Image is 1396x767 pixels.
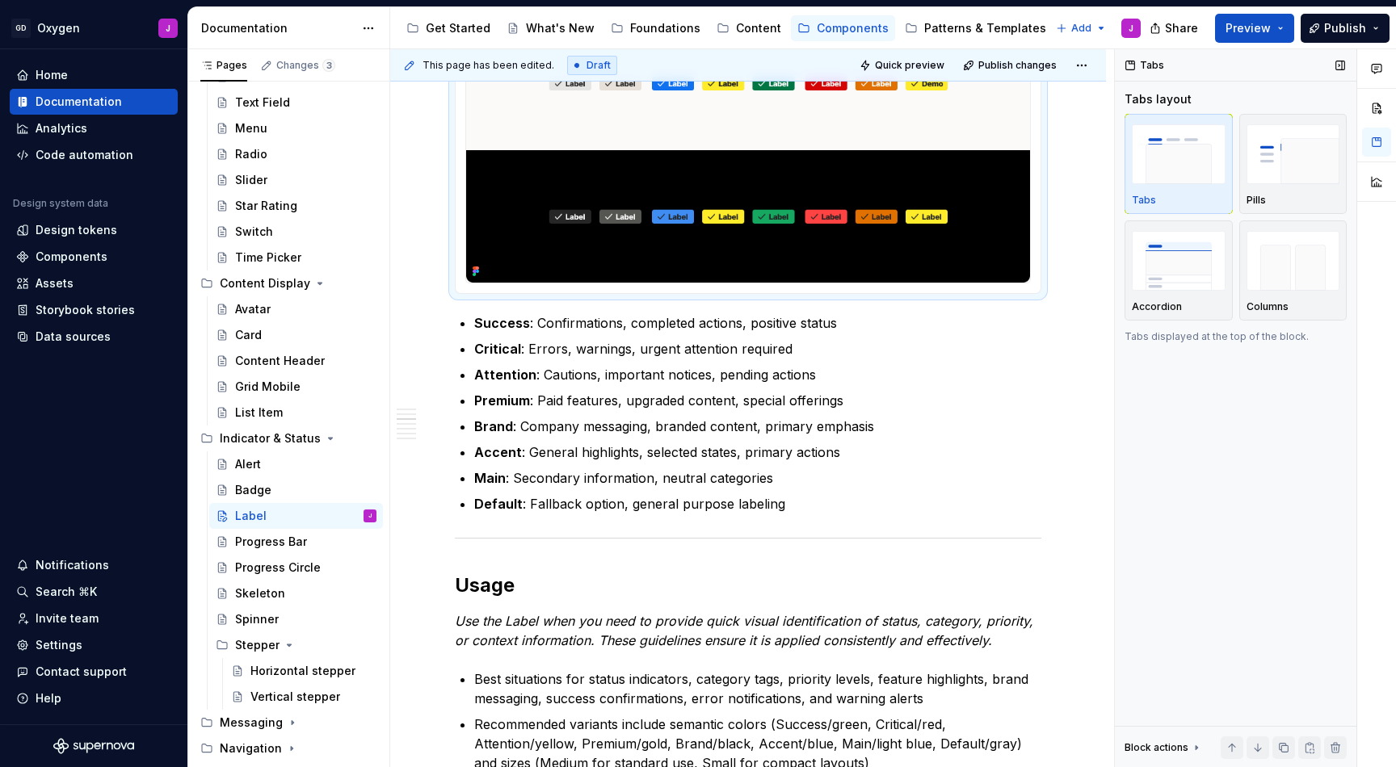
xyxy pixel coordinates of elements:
[36,249,107,265] div: Components
[1125,220,1233,321] button: placeholderAccordion
[474,418,513,434] strong: Brand
[10,89,178,115] a: Documentation
[36,94,122,110] div: Documentation
[209,529,383,555] a: Progress Bar
[1239,220,1348,321] button: placeholderColumns
[209,219,383,245] a: Switch
[235,508,267,524] div: Label
[630,20,700,36] div: Foundations
[11,19,31,38] div: GD
[235,146,267,162] div: Radio
[209,632,383,658] div: Stepper
[209,555,383,580] a: Progress Circle
[368,508,372,524] div: J
[209,245,383,270] a: Time Picker
[220,275,310,291] div: Content Display
[209,400,383,425] a: List Item
[220,715,283,731] div: Messaging
[36,610,99,627] div: Invite team
[736,20,781,36] div: Content
[36,690,61,706] div: Help
[235,198,297,214] div: Star Rating
[855,54,952,77] button: Quick preview
[1239,114,1348,214] button: placeholderPills
[474,315,530,331] strong: Success
[235,172,267,188] div: Slider
[1125,736,1203,759] div: Block actions
[10,297,178,323] a: Storybook stories
[423,59,554,72] span: This page has been edited.
[235,560,321,576] div: Progress Circle
[474,442,1041,462] p: : General highlights, selected states, primary actions
[875,59,944,72] span: Quick preview
[235,456,261,472] div: Alert
[209,115,383,141] a: Menu
[1247,194,1266,207] p: Pills
[209,193,383,219] a: Star Rating
[474,669,1041,708] p: Best situations for status indicators, category tags, priority levels, feature highlights, brand ...
[1125,114,1233,214] button: placeholderTabs
[1142,14,1209,43] button: Share
[220,740,282,757] div: Navigation
[958,54,1064,77] button: Publish changes
[1132,231,1226,290] img: placeholder
[194,710,383,736] div: Messaging
[10,270,178,296] a: Assets
[1301,14,1390,43] button: Publish
[455,613,1037,648] em: Use the Label when you need to provide quick visual identification of status, category, priority,...
[209,451,383,477] a: Alert
[194,736,383,761] div: Navigation
[1247,231,1340,290] img: placeholder
[465,16,1031,283] section-item: Norton
[474,417,1041,436] p: : Company messaging, branded content, primary emphasis
[166,22,170,35] div: J
[209,348,383,374] a: Content Header
[1132,300,1182,313] p: Accordion
[250,663,355,679] div: Horizontal stepper
[710,15,788,41] a: Content
[1247,300,1289,313] p: Columns
[209,322,383,348] a: Card
[474,341,521,357] strong: Critical
[1071,22,1091,35] span: Add
[235,585,285,601] div: Skeleton
[53,738,134,754] svg: Supernova Logo
[1051,17,1112,40] button: Add
[235,120,267,136] div: Menu
[10,552,178,578] button: Notifications
[235,637,280,653] div: Stepper
[220,430,321,446] div: Indicator & Status
[10,685,178,711] button: Help
[1165,20,1198,36] span: Share
[474,496,523,512] strong: Default
[474,470,506,486] strong: Main
[474,313,1041,333] p: : Confirmations, completed actions, positive status
[209,90,383,115] a: Text Field
[201,20,354,36] div: Documentation
[466,17,1030,283] img: b4b1cfdc-4240-4bd2-94bf-ed1c65e424be.png
[10,115,178,141] a: Analytics
[36,557,109,573] div: Notifications
[209,580,383,606] a: Skeleton
[1247,124,1340,183] img: placeholder
[209,606,383,632] a: Spinner
[194,425,383,451] div: Indicator & Status
[1125,91,1192,107] div: Tabs layout
[1226,20,1271,36] span: Preview
[474,367,536,383] strong: Attention
[200,59,247,72] div: Pages
[235,224,273,240] div: Switch
[10,324,178,350] a: Data sources
[10,62,178,88] a: Home
[1132,124,1226,183] img: placeholder
[36,222,117,238] div: Design tokens
[36,67,68,83] div: Home
[235,534,307,550] div: Progress Bar
[400,12,1048,44] div: Page tree
[37,20,80,36] div: Oxygen
[36,584,97,600] div: Search ⌘K
[36,637,82,653] div: Settings
[209,141,383,167] a: Radio
[500,15,601,41] a: What's New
